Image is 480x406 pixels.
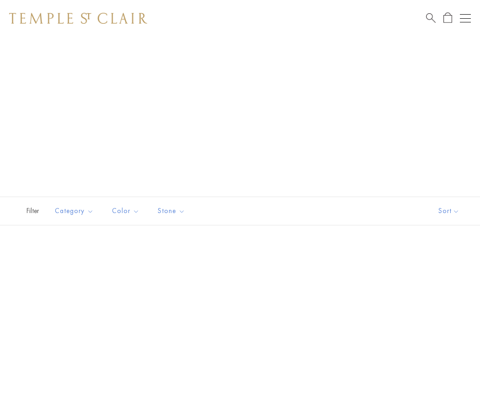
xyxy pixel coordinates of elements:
[418,197,480,225] button: Show sort by
[105,201,146,221] button: Color
[153,205,192,217] span: Stone
[151,201,192,221] button: Stone
[426,12,436,24] a: Search
[443,12,452,24] a: Open Shopping Bag
[50,205,101,217] span: Category
[9,13,147,24] img: Temple St. Clair
[460,13,471,24] button: Open navigation
[107,205,146,217] span: Color
[48,201,101,221] button: Category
